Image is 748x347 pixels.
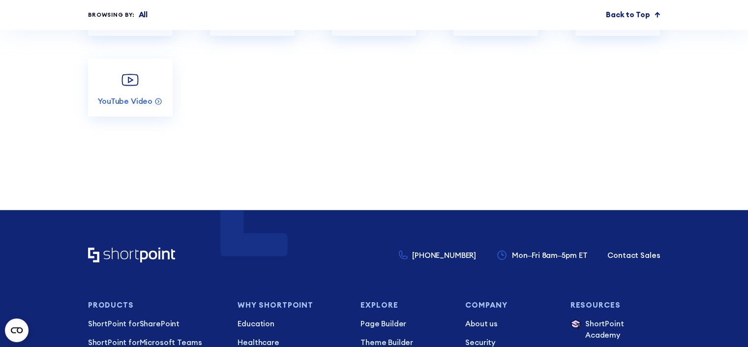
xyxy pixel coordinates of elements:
h3: Explore [360,301,450,310]
button: Open CMP widget [5,318,29,342]
span: ShortPoint for [88,338,140,347]
a: Education [238,318,345,330]
p: ShortPoint Academy [585,318,660,341]
a: Home [88,248,175,264]
p: YouTube Video [98,96,152,106]
p: [PHONE_NUMBER] [412,250,476,261]
h3: Resources [570,301,660,310]
img: YouTube Video [119,69,142,92]
p: Mon–Fri 8am–5pm ET [512,250,587,261]
a: About us [465,318,555,330]
a: Contact Sales [607,250,660,261]
a: [PHONE_NUMBER] [399,250,476,261]
h3: Why Shortpoint [238,301,345,310]
h3: Products [88,301,223,310]
div: Browsing by: [88,11,135,19]
p: All [139,9,148,21]
p: Back to Top [606,9,650,21]
a: YouTube Video [88,59,173,117]
a: Page Builder [360,318,450,330]
h3: Company [465,301,555,310]
a: ShortPoint Academy [570,318,660,341]
a: Back to Top [606,9,660,21]
a: ShortPoint forSharePoint [88,318,223,330]
p: SharePoint [88,318,223,330]
div: Widget četu [699,300,748,347]
span: ShortPoint for [88,319,140,328]
iframe: Chat Widget [699,300,748,347]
